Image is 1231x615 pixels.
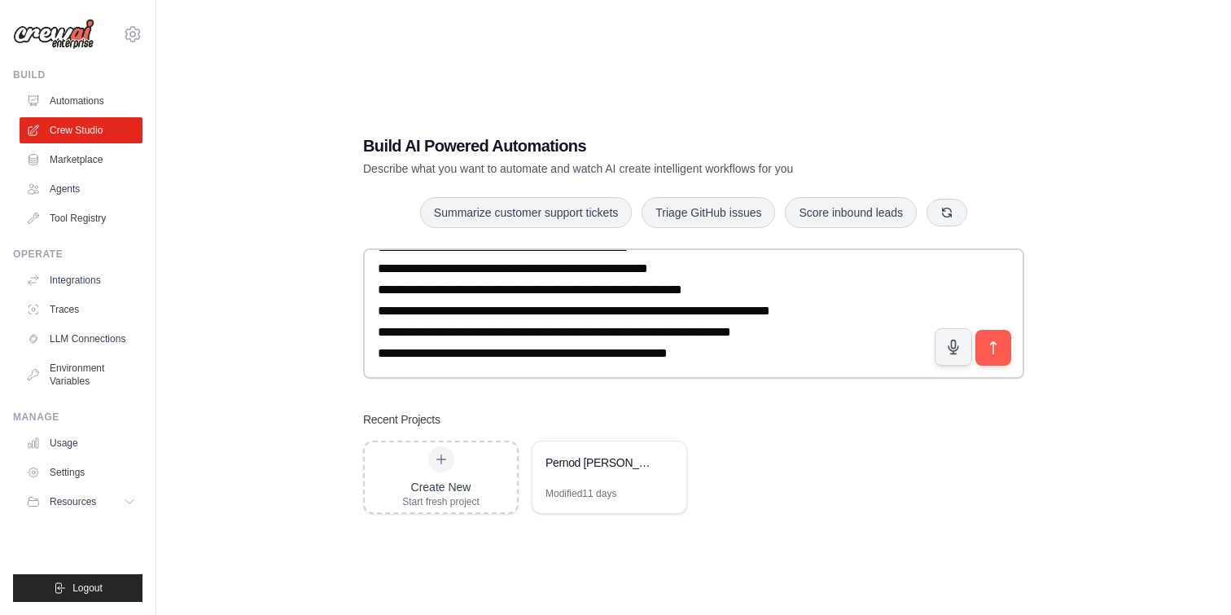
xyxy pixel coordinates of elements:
[13,68,142,81] div: Build
[20,147,142,173] a: Marketplace
[13,248,142,261] div: Operate
[20,117,142,143] a: Crew Studio
[642,197,775,228] button: Triage GitHub issues
[13,574,142,602] button: Logout
[402,479,480,495] div: Create New
[13,19,94,50] img: Logo
[20,430,142,456] a: Usage
[935,328,972,366] button: Click to speak your automation idea
[402,495,480,508] div: Start fresh project
[20,489,142,515] button: Resources
[20,355,142,394] a: Environment Variables
[20,176,142,202] a: Agents
[363,411,440,428] h3: Recent Projects
[785,197,917,228] button: Score inbound leads
[545,487,616,500] div: Modified 11 days
[363,160,910,177] p: Describe what you want to automate and watch AI create intelligent workflows for you
[13,411,142,424] div: Manage
[20,297,142,323] a: Traces
[420,197,632,228] button: Summarize customer support tickets
[20,205,142,231] a: Tool Registry
[20,267,142,293] a: Integrations
[20,88,142,114] a: Automations
[20,326,142,352] a: LLM Connections
[20,459,142,485] a: Settings
[363,134,910,157] h1: Build AI Powered Automations
[927,199,967,226] button: Get new suggestions
[1150,537,1231,615] iframe: Chat Widget
[50,495,96,508] span: Resources
[545,455,657,471] div: Pernod [PERSON_NAME] Global Whiskey Campaign Automation
[72,582,103,595] span: Logout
